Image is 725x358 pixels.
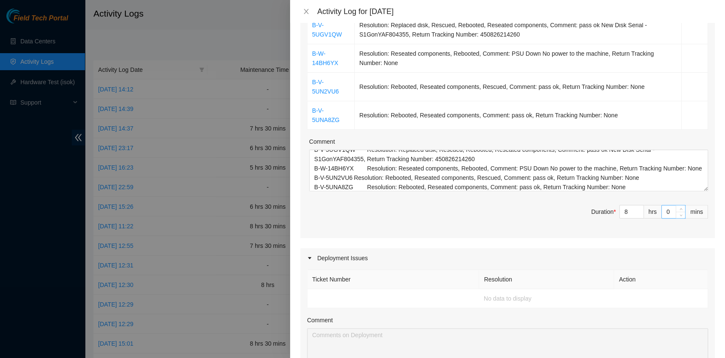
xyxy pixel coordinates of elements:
[355,101,682,130] td: Resolution: Rebooted, Reseated components, Comment: pass ok, Return Tracking Number: None
[309,137,335,146] label: Comment
[355,44,682,73] td: Resolution: Reseated components, Rebooted, Comment: PSU Down No power to the machine, Return Trac...
[312,107,340,123] a: B-V-5UNA8ZG
[309,150,708,191] textarea: Comment
[355,16,682,44] td: Resolution: Replaced disk, Rescued, Rebooted, Reseated components, Comment: pass ok New Disk Seri...
[591,207,616,216] div: Duration
[307,270,480,289] th: Ticket Number
[312,79,339,95] a: B-V-5UN2VU6
[303,8,310,15] span: close
[686,205,708,219] div: mins
[307,256,312,261] span: caret-right
[312,50,338,66] a: B-W-14BH6YX
[307,289,708,308] td: No data to display
[300,248,715,268] div: Deployment Issues
[678,207,683,212] span: up
[300,8,312,16] button: Close
[307,315,333,325] label: Comment
[678,213,683,218] span: down
[676,205,685,212] span: Increase Value
[355,73,682,101] td: Resolution: Rebooted, Reseated components, Rescued, Comment: pass ok, Return Tracking Number: None
[614,270,708,289] th: Action
[676,212,685,218] span: Decrease Value
[644,205,662,219] div: hrs
[479,270,614,289] th: Resolution
[317,7,715,16] div: Activity Log for [DATE]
